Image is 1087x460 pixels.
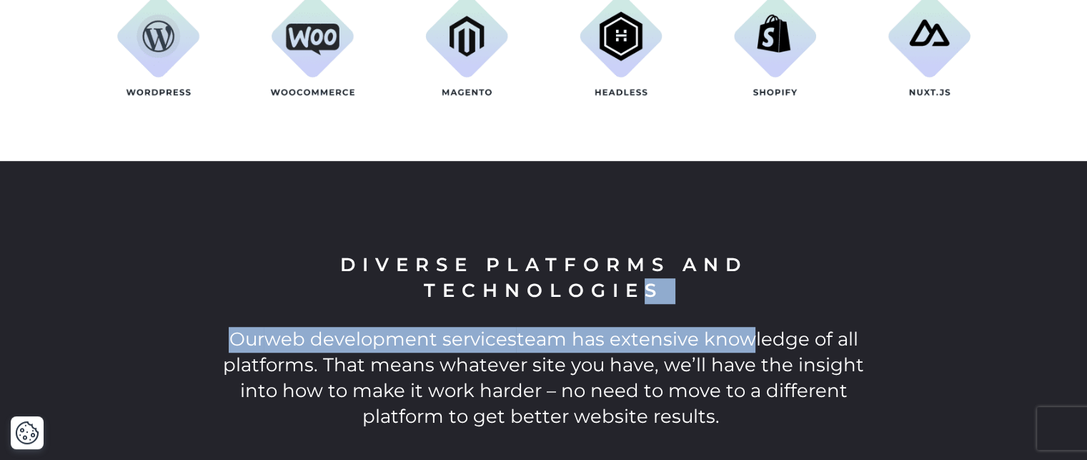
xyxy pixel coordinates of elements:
img: Revisit consent button [15,421,39,445]
span: team has extensive knowledge of all platforms. That means whatever site you have, we’ll have the ... [223,328,864,428]
button: Cookie Settings [15,421,39,445]
span: web development services [264,328,516,351]
span: Our [229,328,264,351]
h2: Diverse platforms and technologies [221,253,866,304]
